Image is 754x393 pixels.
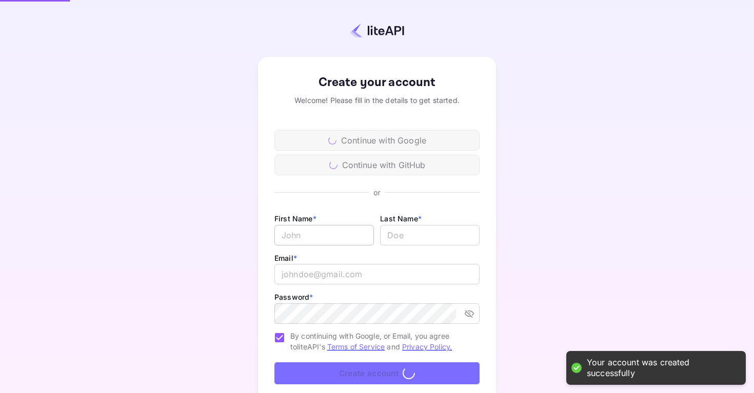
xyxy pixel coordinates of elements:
a: Privacy Policy. [402,342,452,351]
div: Create your account [274,73,480,92]
button: toggle password visibility [460,304,479,323]
input: johndoe@gmail.com [274,264,480,284]
div: Continue with Google [274,130,480,151]
div: Your account was created successfully [587,357,736,379]
a: Terms of Service [327,342,385,351]
label: Email [274,254,297,262]
label: First Name [274,214,316,223]
label: Last Name [380,214,422,223]
img: liteapi [350,23,404,38]
label: Password [274,293,313,301]
div: Continue with GitHub [274,155,480,175]
input: John [274,225,374,245]
input: Doe [380,225,480,245]
span: By continuing with Google, or Email, you agree to liteAPI's and [290,330,471,352]
div: Welcome! Please fill in the details to get started. [274,95,480,106]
